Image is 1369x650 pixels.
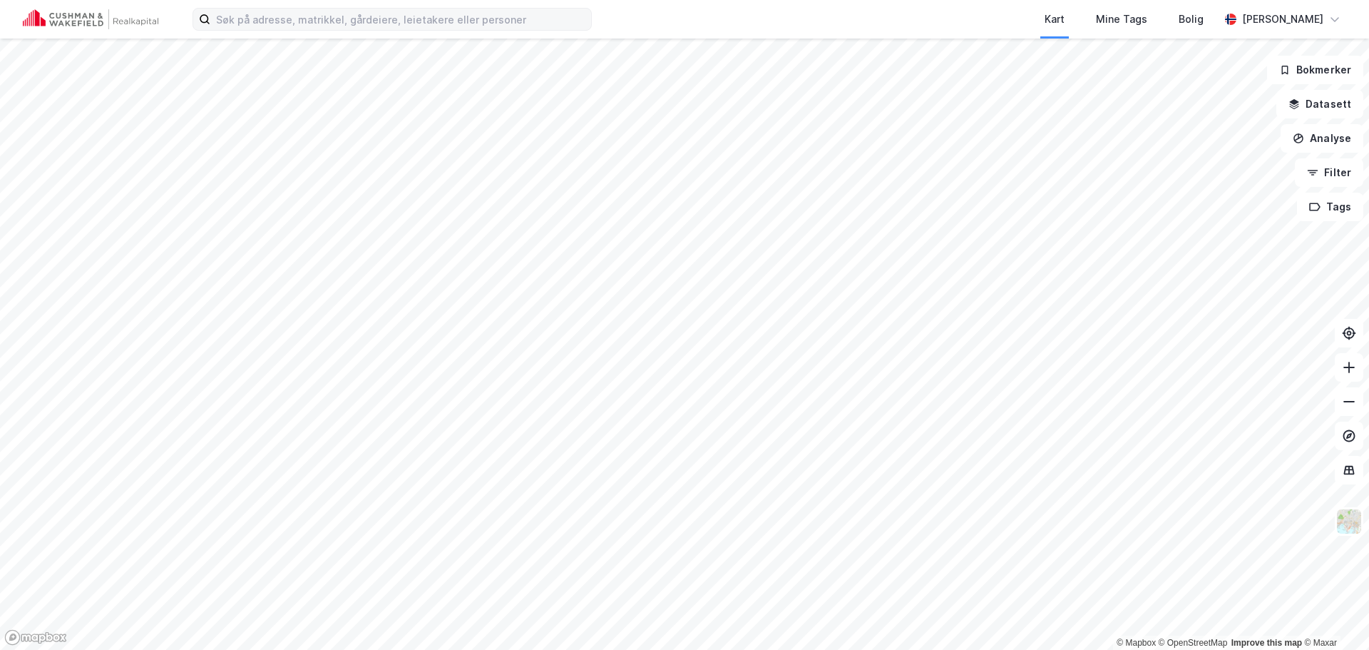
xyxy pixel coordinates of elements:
[1297,193,1363,221] button: Tags
[1281,124,1363,153] button: Analyse
[1335,508,1363,535] img: Z
[1179,11,1204,28] div: Bolig
[210,9,591,30] input: Søk på adresse, matrikkel, gårdeiere, leietakere eller personer
[1276,90,1363,118] button: Datasett
[1159,638,1228,648] a: OpenStreetMap
[23,9,158,29] img: cushman-wakefield-realkapital-logo.202ea83816669bd177139c58696a8fa1.svg
[1267,56,1363,84] button: Bokmerker
[1117,638,1156,648] a: Mapbox
[4,629,67,646] a: Mapbox homepage
[1096,11,1147,28] div: Mine Tags
[1242,11,1323,28] div: [PERSON_NAME]
[1231,638,1302,648] a: Improve this map
[1295,158,1363,187] button: Filter
[1298,582,1369,650] iframe: Chat Widget
[1045,11,1065,28] div: Kart
[1298,582,1369,650] div: Kontrollprogram for chat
